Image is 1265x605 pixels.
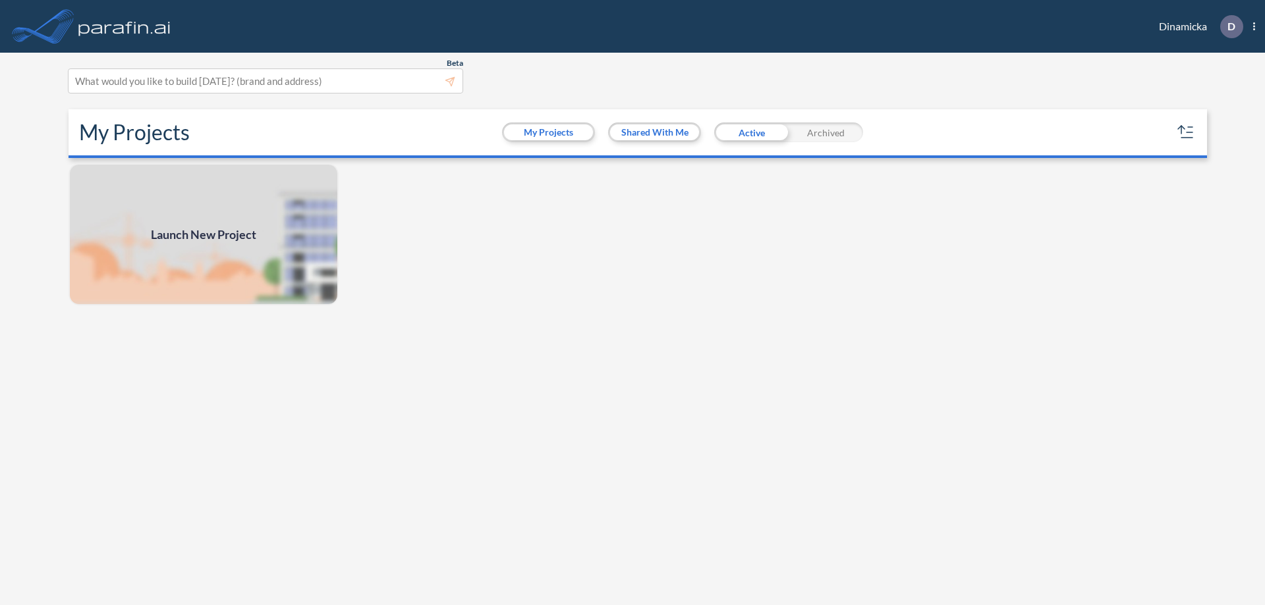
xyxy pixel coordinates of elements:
[151,226,256,244] span: Launch New Project
[1139,15,1255,38] div: Dinamicka
[69,163,339,305] a: Launch New Project
[714,122,789,142] div: Active
[69,163,339,305] img: add
[76,13,173,39] img: logo
[789,122,863,142] div: Archived
[1227,20,1235,32] p: D
[79,120,190,145] h2: My Projects
[1175,122,1196,143] button: sort
[504,124,593,140] button: My Projects
[610,124,699,140] button: Shared With Me
[447,58,463,68] span: Beta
